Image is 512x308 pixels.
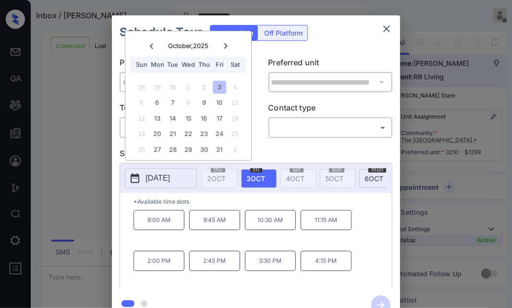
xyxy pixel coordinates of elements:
div: Not available Saturday, October 11th, 2025 [229,96,242,109]
div: Not available Sunday, October 12th, 2025 [135,112,148,125]
div: Choose Thursday, October 30th, 2025 [197,143,210,156]
div: Choose Wednesday, October 15th, 2025 [182,112,195,125]
div: In Person [122,120,242,136]
span: 6 OCT [365,174,383,183]
div: Not available Saturday, November 1st, 2025 [229,143,242,156]
div: Choose Friday, October 31st, 2025 [213,143,226,156]
div: Wed [182,58,195,71]
div: Choose Wednesday, October 22nd, 2025 [182,127,195,140]
div: Choose Friday, October 3rd, 2025 [213,81,226,94]
div: Thu [197,58,210,71]
div: Not available Tuesday, September 30th, 2025 [166,81,179,94]
div: month 2025-10 [129,79,248,157]
div: On Platform [210,25,258,40]
button: [DATE] [125,168,197,188]
div: Not available Sunday, October 19th, 2025 [135,127,148,140]
p: [DATE] [146,172,170,184]
p: Tour type [120,102,244,117]
div: Choose Monday, October 20th, 2025 [151,127,164,140]
div: date-select [241,169,277,188]
div: Fri [213,58,226,71]
div: Choose Tuesday, October 28th, 2025 [166,143,179,156]
button: close [377,19,396,38]
p: 10:30 AM [245,210,296,230]
div: Tue [166,58,179,71]
span: 3 OCT [246,174,265,183]
div: Choose Thursday, October 23rd, 2025 [197,127,210,140]
div: Choose Monday, October 27th, 2025 [151,143,164,156]
div: Choose Thursday, October 16th, 2025 [197,112,210,125]
div: Choose Tuesday, October 21st, 2025 [166,127,179,140]
div: Choose Wednesday, October 29th, 2025 [182,143,195,156]
div: Choose Monday, October 6th, 2025 [151,96,164,109]
p: 4:15 PM [301,251,352,271]
p: 11:15 AM [301,210,352,230]
div: Sat [229,58,242,71]
span: mon [368,167,386,172]
div: Choose Tuesday, October 14th, 2025 [166,112,179,125]
div: date-select [359,169,395,188]
div: Sun [135,58,148,71]
div: Choose Tuesday, October 7th, 2025 [166,96,179,109]
div: Not available Wednesday, October 1st, 2025 [182,81,195,94]
p: 9:00 AM [134,210,184,230]
div: Not available Monday, September 29th, 2025 [151,81,164,94]
p: *Available time slots [134,193,392,210]
div: Choose Thursday, October 9th, 2025 [197,96,210,109]
div: October , 2025 [168,42,208,49]
div: Not available Sunday, October 26th, 2025 [135,143,148,156]
p: 2:00 PM [134,251,184,271]
span: fri [250,167,262,172]
div: Not available Wednesday, October 8th, 2025 [182,96,195,109]
div: Choose Friday, October 24th, 2025 [213,127,226,140]
div: Mon [151,58,164,71]
h2: Schedule Tour [112,15,210,49]
div: Not available Saturday, October 4th, 2025 [229,81,242,94]
p: 9:45 AM [189,210,240,230]
div: Off Platform [259,25,307,40]
p: Preferred community [120,57,244,72]
p: Contact type [268,102,393,117]
div: Not available Sunday, October 5th, 2025 [135,96,148,109]
div: Choose Monday, October 13th, 2025 [151,112,164,125]
div: Not available Saturday, October 18th, 2025 [229,112,242,125]
p: Preferred unit [268,57,393,72]
div: Not available Saturday, October 25th, 2025 [229,127,242,140]
div: Not available Sunday, September 28th, 2025 [135,81,148,94]
div: Choose Friday, October 17th, 2025 [213,112,226,125]
p: Select slot [120,148,392,163]
div: Not available Thursday, October 2nd, 2025 [197,81,210,94]
p: 3:30 PM [245,251,296,271]
div: Choose Friday, October 10th, 2025 [213,96,226,109]
p: 2:45 PM [189,251,240,271]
